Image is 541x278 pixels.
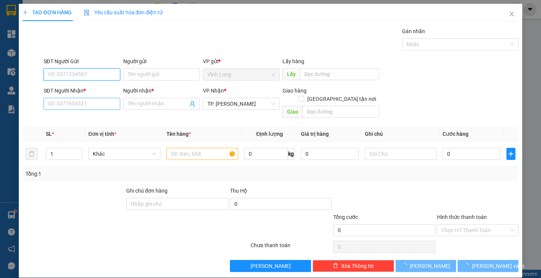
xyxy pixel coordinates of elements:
label: Ghi chú đơn hàng [126,188,168,194]
input: Ghi Chú [365,148,437,160]
button: Close [501,4,522,25]
span: Định lượng [256,131,283,137]
div: TRUNG [49,24,109,33]
span: loading [402,263,410,268]
button: [PERSON_NAME] [230,260,311,272]
button: deleteXóa Thông tin [313,260,394,272]
div: Vĩnh Long [6,6,44,24]
input: Ghi chú đơn hàng [126,198,228,210]
div: Tổng: 1 [26,170,209,178]
button: plus [506,148,515,160]
div: Chưa thanh toán [250,241,333,254]
span: Xóa Thông tin [341,262,374,270]
label: Hình thức thanh toán [437,214,487,220]
span: Giao [283,106,302,118]
div: Người nhận [123,87,200,95]
div: SĐT Người Nhận [44,87,120,95]
span: Lấy [283,68,300,80]
span: kg [287,148,295,160]
span: close [509,11,515,17]
div: TP. [PERSON_NAME] [49,6,109,24]
input: VD: Bàn, Ghế [166,148,238,160]
div: Người gửi [123,57,200,65]
span: plus [507,151,515,157]
span: Thu rồi : [6,49,28,56]
div: SĐT Người Gửi [44,57,120,65]
span: Lấy hàng [283,58,304,64]
th: Ghi chú [362,127,440,141]
span: SL [46,131,52,137]
span: Tên hàng [166,131,191,137]
span: Giao hàng [283,88,307,94]
label: Gán nhãn [402,28,425,34]
span: Tổng cước [333,214,358,220]
span: Gửi: [6,7,18,15]
span: TẠO ĐƠN HÀNG [23,9,71,15]
span: Thu Hộ [230,188,247,194]
span: user-add [189,101,195,107]
input: Dọc đường [302,106,379,118]
span: [GEOGRAPHIC_DATA] tận nơi [304,95,379,103]
button: [PERSON_NAME] [396,260,456,272]
span: Khác [93,148,156,160]
span: [PERSON_NAME] [410,262,450,270]
div: 0363792418 [49,33,109,44]
span: Nhận: [49,7,67,15]
button: delete [26,148,38,160]
span: VP Nhận [203,88,224,94]
span: Vĩnh Long [207,69,275,80]
span: plus [23,10,28,15]
span: [PERSON_NAME] [251,262,291,270]
input: 0 [301,148,359,160]
span: Giá trị hàng [301,131,329,137]
span: delete [333,263,338,269]
img: icon [84,10,90,16]
div: VP gửi [203,57,280,65]
input: Dọc đường [300,68,379,80]
span: TP. Hồ Chí Minh [207,98,275,109]
span: loading [464,263,472,268]
div: 30.000 [6,49,45,65]
span: Yêu cầu xuất hóa đơn điện tử [84,9,163,15]
span: [PERSON_NAME] và In [472,262,524,270]
span: Cước hàng [443,131,468,137]
span: Đơn vị tính [88,131,116,137]
button: [PERSON_NAME] và In [458,260,518,272]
